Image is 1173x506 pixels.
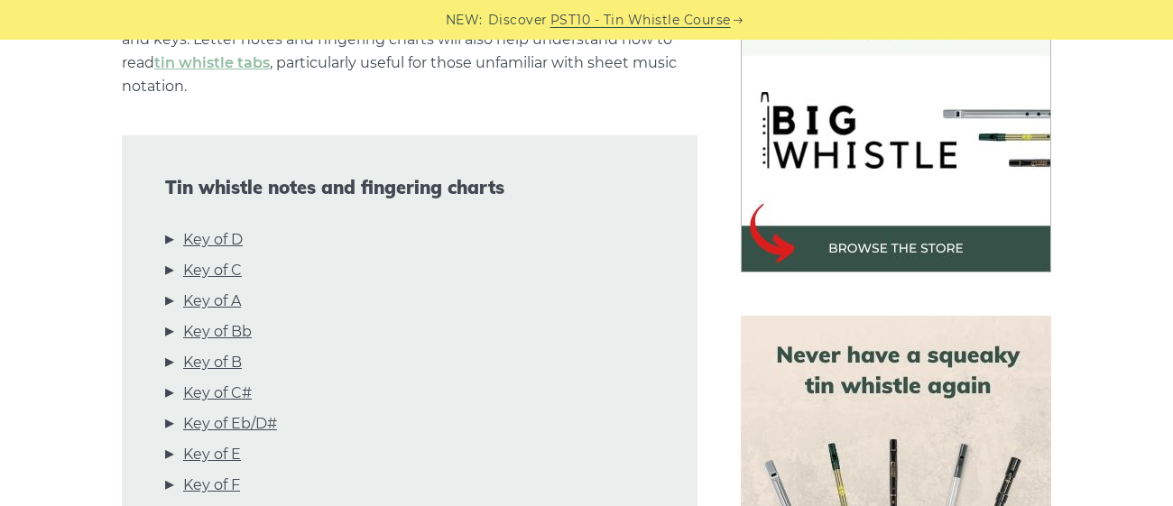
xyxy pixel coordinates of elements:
a: PST10 - Tin Whistle Course [550,10,731,31]
a: Key of E [183,443,241,466]
span: Tin whistle notes and fingering charts [165,177,654,198]
a: Key of C# [183,382,252,405]
span: Discover [488,10,548,31]
a: Key of A [183,290,241,313]
a: Key of B [183,351,242,374]
a: Key of C [183,259,242,282]
a: Key of Eb/D# [183,412,277,436]
a: Key of Bb [183,320,252,344]
a: tin whistle tabs [154,54,270,71]
a: Key of F [183,474,240,497]
a: Key of D [183,228,243,252]
span: NEW: [446,10,483,31]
